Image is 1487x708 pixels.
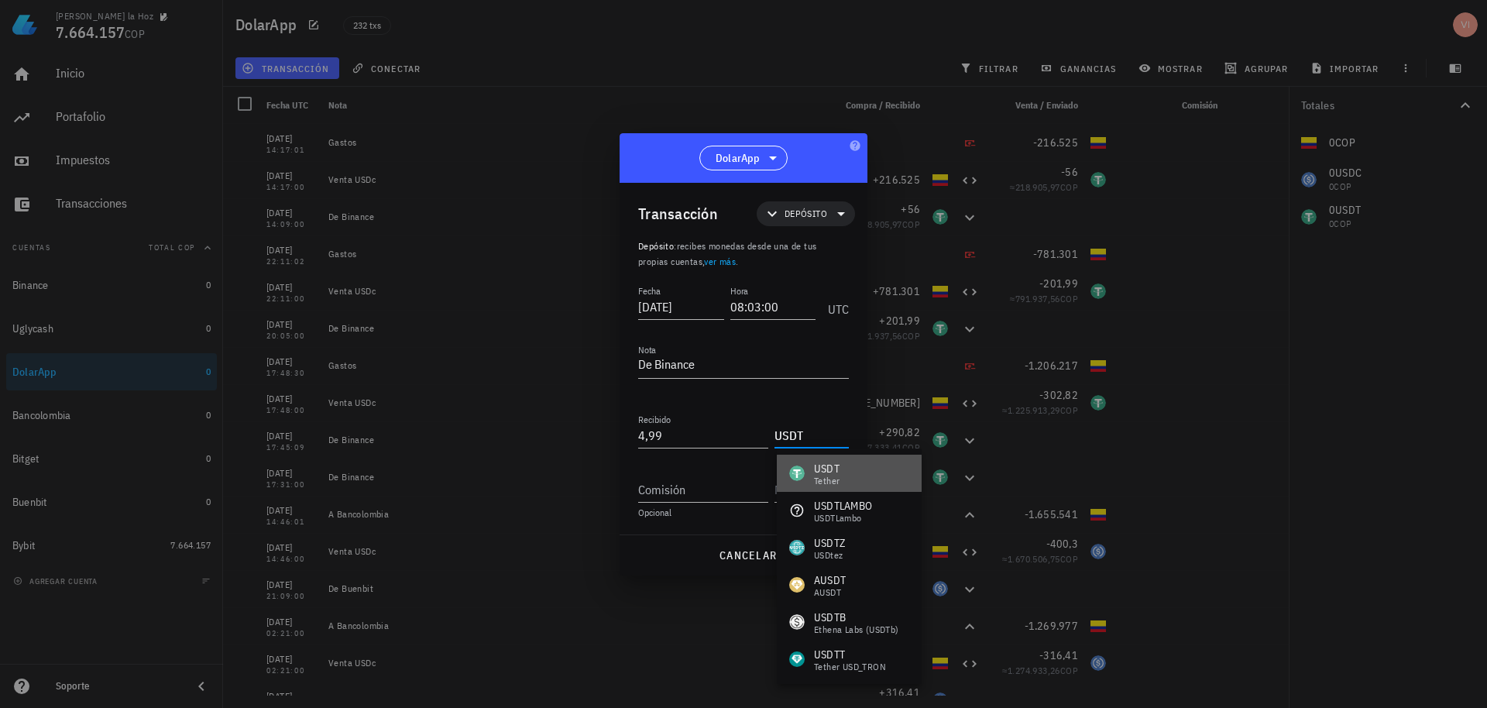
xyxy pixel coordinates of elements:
[638,285,661,297] label: Fecha
[814,476,840,486] div: Tether
[638,239,849,270] p: :
[814,572,846,588] div: AUSDT
[638,344,656,356] label: Nota
[814,498,872,514] div: USDTLAMBO
[814,610,899,625] div: USDTB
[785,206,827,222] span: Depósito
[730,285,748,297] label: Hora
[716,150,759,166] span: DolarApp
[814,625,899,634] div: Ethena Labs (USDTb)
[713,541,783,569] button: cancelar
[719,548,777,562] span: cancelar
[814,662,886,672] div: Tether USD_TRON
[774,477,846,502] input: Moneda
[814,514,872,523] div: USDTLambo
[774,423,846,448] input: Moneda
[822,285,849,324] div: UTC
[789,577,805,593] div: AUSDT-icon
[638,240,674,252] span: Depósito
[814,461,840,476] div: USDT
[789,540,805,555] div: USDTZ-icon
[814,535,845,551] div: USDTZ
[789,651,805,667] div: USDTT-icon
[814,647,886,662] div: USDTT
[638,240,816,267] span: recibes monedas desde una de tus propias cuentas, .
[814,551,845,560] div: USDtez
[638,414,671,425] label: Recibido
[814,588,846,597] div: aUSDT
[638,508,849,517] div: Opcional
[704,256,736,267] a: ver más
[789,614,805,630] div: USDTB-icon
[638,201,718,226] div: Transacción
[789,466,805,481] div: USDT-icon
